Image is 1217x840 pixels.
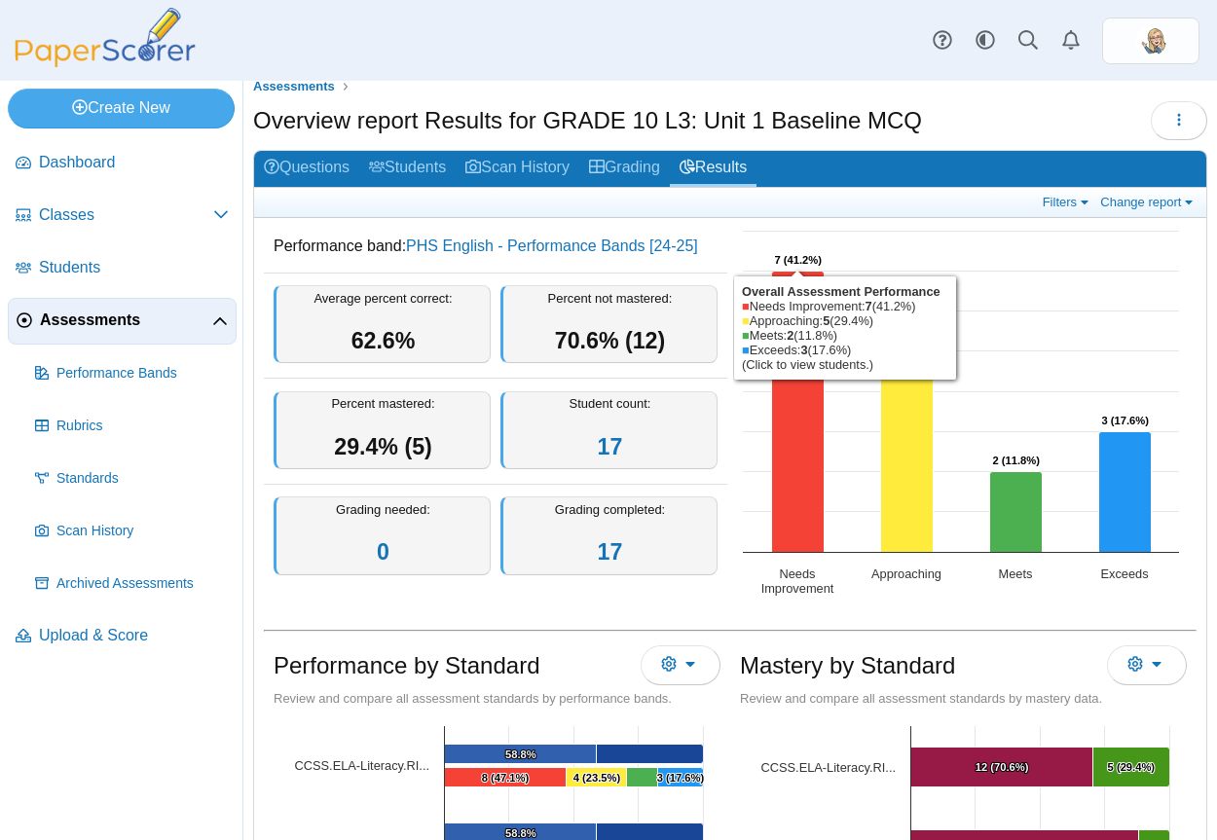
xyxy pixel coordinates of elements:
[1099,432,1152,553] path: Exceeds, 3. Overall Assessment Performance.
[911,748,1093,787] path: [object Object], 12. Not Mastered.
[8,89,235,128] a: Create New
[56,574,229,594] span: Archived Assessments
[8,193,237,239] a: Classes
[500,496,718,575] div: Grading completed:
[999,566,1033,581] text: Meets
[740,690,1187,708] div: Review and compare all assessment standards by mastery data.
[253,79,335,93] span: Assessments
[351,328,416,353] span: 62.6%
[295,758,429,773] tspan: CCSS.ELA-Literacy.RI...
[1108,761,1156,773] text: 5 (29.4%)
[445,745,597,764] path: [object Object], 58.8235294117647. Average Percent Correct.
[1050,19,1092,62] a: Alerts
[505,749,536,760] text: 58.8%
[871,566,941,581] text: Approaching
[8,245,237,292] a: Students
[456,151,579,187] a: Scan History
[8,613,237,660] a: Upload & Score
[657,772,705,784] text: 3 (17.6%)
[881,351,934,553] path: Approaching, 5. Overall Assessment Performance.
[597,745,704,764] path: [object Object], 41.1764705882353. Average Percent Not Correct.
[990,472,1043,553] path: Meets, 2. Overall Assessment Performance.
[627,768,658,787] path: [object Object], 2. Meets.
[733,221,1197,610] div: Chart. Highcharts interactive chart.
[976,761,1029,773] text: 12 (70.6%)
[761,566,834,596] text: Needs Improvement
[56,522,229,541] span: Scan History
[761,760,896,775] a: CCSS.ELA-Literacy.RI.9-10.6
[733,221,1189,610] svg: Interactive chart
[56,417,229,436] span: Rubrics
[505,827,536,839] text: 58.8%
[264,221,727,272] dd: Performance band:
[1095,194,1201,210] a: Change report
[761,760,896,775] tspan: CCSS.ELA-Literacy.RI...
[555,328,665,353] span: 70.6% (12)
[1100,566,1148,581] text: Exceeds
[27,508,237,555] a: Scan History
[772,272,825,553] path: Needs Improvement, 7. Overall Assessment Performance.
[274,496,491,575] div: Grading needed:
[8,54,203,70] a: PaperScorer
[274,391,491,470] div: Percent mastered:
[27,350,237,397] a: Performance Bands
[334,434,432,459] span: 29.4% (5)
[8,298,237,345] a: Assessments
[253,104,922,137] h1: Overview report Results for GRADE 10 L3: Unit 1 Baseline MCQ
[1038,194,1097,210] a: Filters
[248,75,340,99] a: Assessments
[295,758,429,773] a: [object Object]
[8,8,203,67] img: PaperScorer
[27,456,237,502] a: Standards
[39,257,229,278] span: Students
[39,204,213,226] span: Classes
[27,561,237,607] a: Archived Assessments
[274,690,720,708] div: Review and compare all assessment standards by performance bands.
[254,151,359,187] a: Questions
[56,469,229,489] span: Standards
[27,403,237,450] a: Rubrics
[482,772,530,784] text: 8 (47.1%)
[274,285,491,364] div: Average percent correct:
[500,285,718,364] div: Percent not mastered:
[774,254,822,266] text: 7 (41.2%)
[1101,415,1149,426] text: 3 (17.6%)
[56,364,229,383] span: Performance Bands
[658,768,704,787] path: [object Object], 3. Exceeds.
[359,151,456,187] a: Students
[1135,25,1166,56] img: ps.zKYLFpFWctilUouI
[39,625,229,646] span: Upload & Score
[40,310,212,331] span: Assessments
[641,645,720,684] button: More options
[567,768,627,787] path: [object Object], 4. Approaching.
[579,151,670,187] a: Grading
[1107,645,1187,684] button: More options
[598,434,623,459] a: 17
[1102,18,1199,64] a: ps.zKYLFpFWctilUouI
[39,152,229,173] span: Dashboard
[670,151,756,187] a: Results
[883,334,931,346] text: 5 (29.4%)
[445,768,567,787] path: [object Object], 8. Needs Improvement.
[992,455,1040,466] text: 2 (11.8%)
[1135,25,1166,56] span: Emily Wasley
[406,237,698,254] a: PHS English - Performance Bands [24-25]
[500,391,718,470] div: Student count:
[274,649,539,682] h1: Performance by Standard
[377,539,389,565] a: 0
[1093,748,1170,787] path: [object Object], 5. Mastered.
[598,539,623,565] a: 17
[573,772,621,784] text: 4 (23.5%)
[740,649,955,682] h1: Mastery by Standard
[8,140,237,187] a: Dashboard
